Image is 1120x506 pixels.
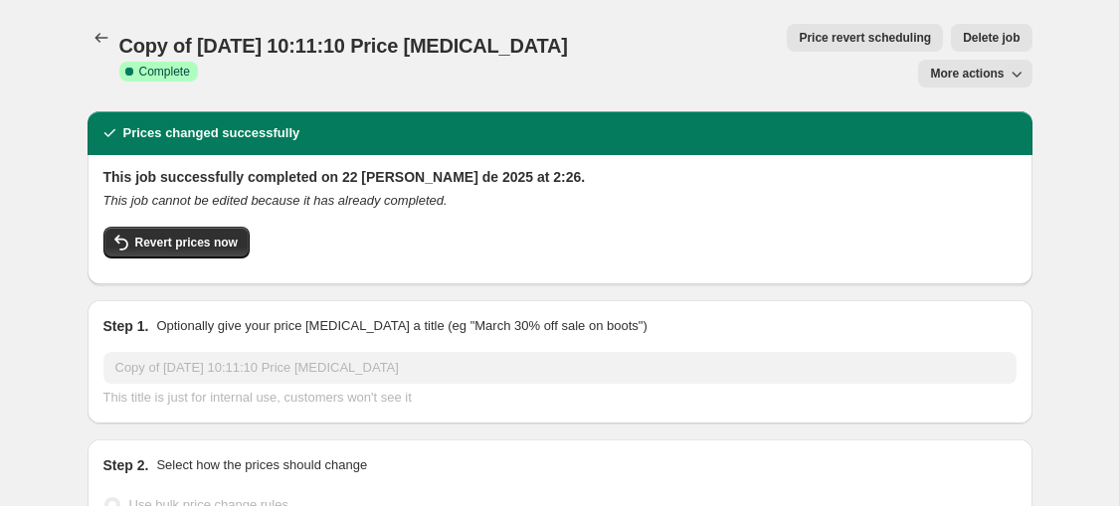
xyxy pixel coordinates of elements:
[787,24,943,52] button: Price revert scheduling
[88,24,115,52] button: Price change jobs
[139,64,190,80] span: Complete
[156,316,647,336] p: Optionally give your price [MEDICAL_DATA] a title (eg "March 30% off sale on boots")
[103,455,149,475] h2: Step 2.
[963,30,1020,46] span: Delete job
[103,316,149,336] h2: Step 1.
[103,167,1017,187] h2: This job successfully completed on 22 [PERSON_NAME] de 2025 at 2:26.
[119,35,568,57] span: Copy of [DATE] 10:11:10 Price [MEDICAL_DATA]
[930,66,1004,82] span: More actions
[918,60,1031,87] button: More actions
[103,390,412,405] span: This title is just for internal use, customers won't see it
[103,193,448,208] i: This job cannot be edited because it has already completed.
[103,352,1017,384] input: 30% off holiday sale
[951,24,1031,52] button: Delete job
[135,235,238,251] span: Revert prices now
[156,455,367,475] p: Select how the prices should change
[799,30,931,46] span: Price revert scheduling
[103,227,250,258] button: Revert prices now
[123,123,300,143] h2: Prices changed successfully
